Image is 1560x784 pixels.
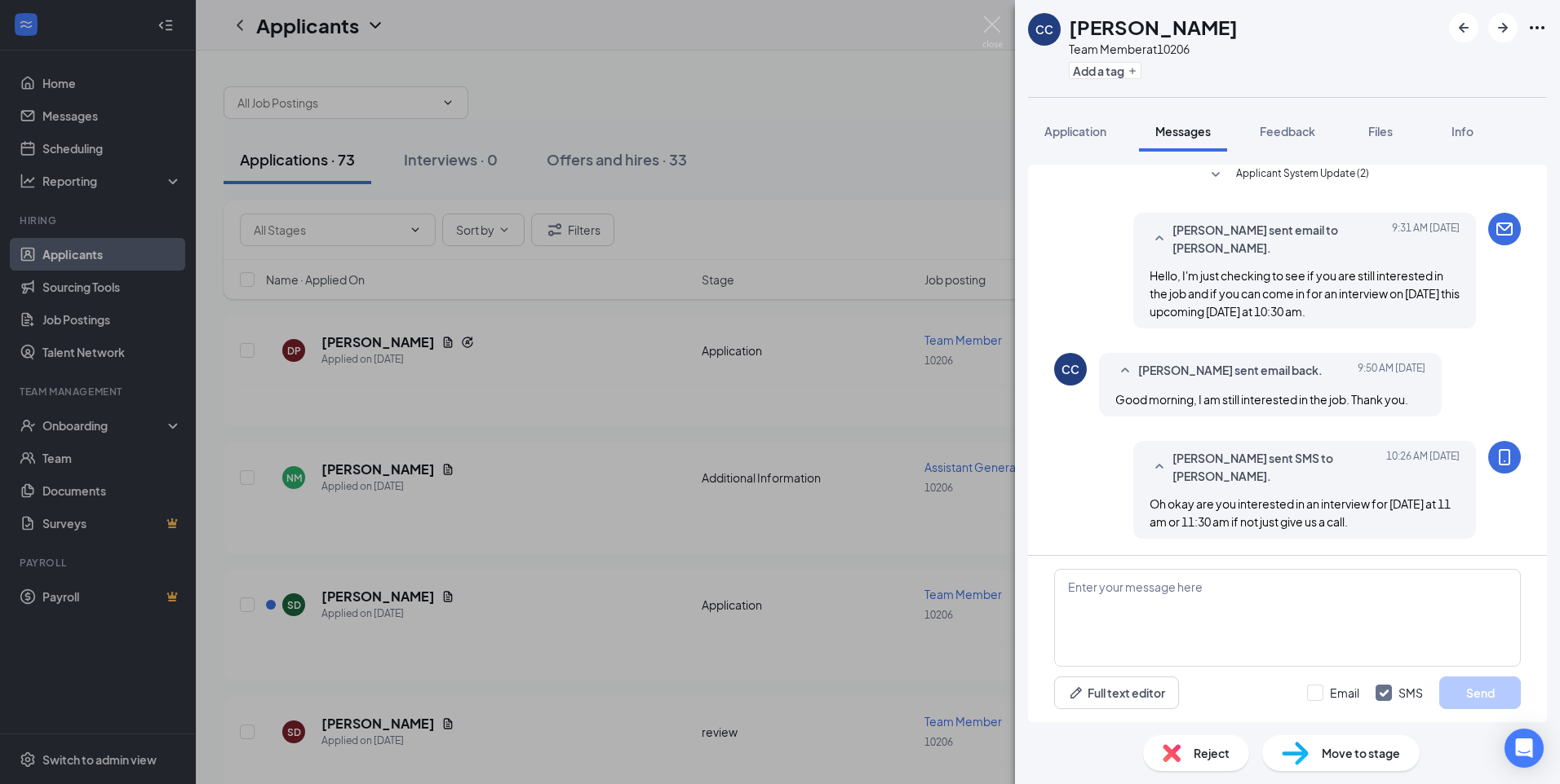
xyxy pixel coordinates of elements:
[1172,221,1386,257] span: [PERSON_NAME] sent email to [PERSON_NAME].
[1155,124,1211,139] span: Messages
[1128,66,1137,76] svg: Plus
[1322,744,1400,762] span: Move to stage
[1236,165,1369,185] span: Applicant System Update (2)
[1172,449,1386,485] span: [PERSON_NAME] sent SMS to [PERSON_NAME].
[1260,124,1315,139] span: Feedback
[1035,21,1053,37] div: CC
[1061,361,1079,377] div: CC
[1527,18,1547,37] svg: Ellipses
[1495,219,1514,239] svg: Email
[1069,41,1238,57] div: Team Member at 10206
[1439,676,1521,709] button: Send
[1044,124,1106,139] span: Application
[1454,18,1474,37] svg: ArrowLeftNew
[1392,221,1460,257] span: [DATE] 9:31 AM
[1488,13,1518,42] button: ArrowRight
[1150,496,1451,529] span: Oh okay are you interested in an interview for [DATE] at 11 am or 11:30 am if not just give us a ...
[1069,13,1238,41] h1: [PERSON_NAME]
[1495,447,1514,467] svg: MobileSms
[1206,165,1225,185] svg: SmallChevronDown
[1505,729,1544,768] div: Open Intercom Messenger
[1194,744,1230,762] span: Reject
[1069,62,1141,79] button: PlusAdd a tag
[1150,457,1169,477] svg: SmallChevronUp
[1449,13,1478,42] button: ArrowLeftNew
[1206,165,1369,185] button: SmallChevronDownApplicant System Update (2)
[1068,685,1084,701] svg: Pen
[1115,361,1135,381] svg: SmallChevronUp
[1358,361,1425,381] span: [DATE] 9:50 AM
[1115,392,1408,407] span: Good morning, I am still interested in the job. Thank you.
[1138,361,1323,381] span: [PERSON_NAME] sent email back.
[1386,449,1460,485] span: [DATE] 10:26 AM
[1054,676,1179,709] button: Full text editorPen
[1451,124,1474,139] span: Info
[1150,229,1169,249] svg: SmallChevronUp
[1368,124,1393,139] span: Files
[1493,18,1513,37] svg: ArrowRight
[1150,266,1460,320] p: Hello, I'm just checking to see if you are still interested in the job and if you can come in for...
